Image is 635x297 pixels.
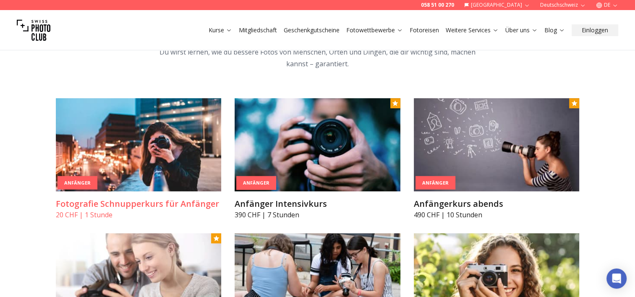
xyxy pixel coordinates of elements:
[239,26,277,34] a: Mitgliedschaft
[606,268,627,289] div: Open Intercom Messenger
[343,24,406,36] button: Fotowettbewerbe
[415,176,455,190] div: Anfänger
[235,198,400,210] h3: Anfänger Intensivkurs
[205,24,235,36] button: Kurse
[414,98,580,220] a: Anfängerkurs abendsAnfängerAnfängerkurs abends490 CHF | 10 Stunden
[209,26,232,34] a: Kurse
[446,26,499,34] a: Weitere Services
[541,24,568,36] button: Blog
[346,26,403,34] a: Fotowettbewerbe
[414,198,580,210] h3: Anfängerkurs abends
[56,98,222,191] img: Fotografie Schnupperkurs für Anfänger
[421,2,454,8] a: 058 51 00 270
[56,198,222,210] h3: Fotografie Schnupperkurs für Anfänger
[280,24,343,36] button: Geschenkgutscheine
[414,210,580,220] p: 490 CHF | 10 Stunden
[414,98,580,191] img: Anfängerkurs abends
[235,210,400,220] p: 390 CHF | 7 Stunden
[57,176,97,190] div: Anfänger
[17,13,50,47] img: Swiss photo club
[56,98,222,220] a: Fotografie Schnupperkurs für AnfängerAnfängerFotografie Schnupperkurs für Anfänger20 CHF | 1 Stunde
[505,26,538,34] a: Über uns
[284,26,340,34] a: Geschenkgutscheine
[157,46,479,70] p: Du wirst lernen, wie du bessere Fotos von Menschen, Orten und Dingen, die dir wichtig sind, mache...
[544,26,565,34] a: Blog
[56,210,222,220] p: 20 CHF | 1 Stunde
[235,98,400,220] a: Anfänger IntensivkursAnfängerAnfänger Intensivkurs390 CHF | 7 Stunden
[442,24,502,36] button: Weitere Services
[572,24,618,36] button: Einloggen
[502,24,541,36] button: Über uns
[235,24,280,36] button: Mitgliedschaft
[406,24,442,36] button: Fotoreisen
[235,98,400,191] img: Anfänger Intensivkurs
[410,26,439,34] a: Fotoreisen
[236,176,276,190] div: Anfänger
